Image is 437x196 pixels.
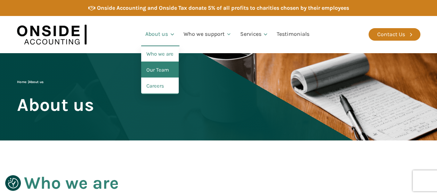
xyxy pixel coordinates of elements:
[141,23,179,46] a: About us
[141,46,179,62] a: Who we are
[8,178,18,188] button: Consent Preferences
[377,30,405,39] div: Contact Us
[97,3,349,13] div: Onside Accounting and Onside Tax donate 5% of all profits to charities chosen by their employees
[273,23,314,46] a: Testimonials
[17,80,26,84] a: Home
[17,80,43,84] span: |
[17,21,87,48] img: Onside Accounting
[29,80,43,84] span: About us
[236,23,273,46] a: Services
[17,95,94,114] span: About us
[369,28,420,41] a: Contact Us
[8,178,18,188] img: Revisit consent button
[141,78,179,94] a: Careers
[141,62,179,78] a: Our Team
[179,23,236,46] a: Who we support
